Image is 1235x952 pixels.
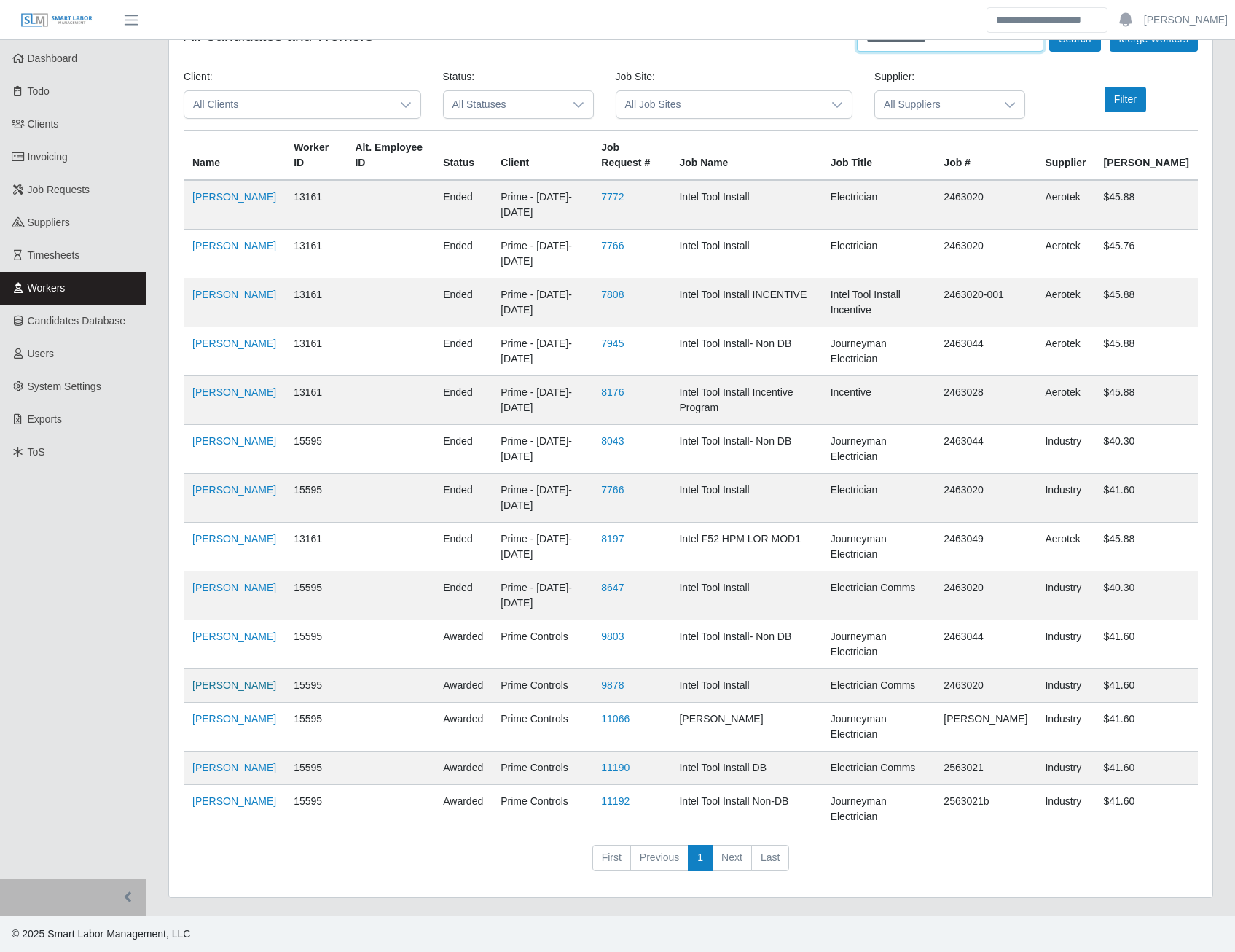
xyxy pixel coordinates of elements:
a: 7945 [601,338,624,349]
a: [PERSON_NAME] [192,533,276,545]
span: All Clients [184,91,391,118]
td: Intel Tool Install Incentive [822,278,936,327]
a: [PERSON_NAME] [192,762,276,773]
a: 8647 [601,582,624,593]
td: $41.60 [1095,752,1199,785]
td: Intel Tool Install INCENTIVE [670,278,821,327]
td: 2463020 [935,180,1036,230]
th: Job Title [822,131,936,181]
th: Client [492,131,592,181]
th: [PERSON_NAME] [1095,131,1199,181]
a: [PERSON_NAME] [1144,12,1228,28]
span: Clients [28,118,59,130]
td: 15595 [285,620,346,669]
img: SLM Logo [20,12,93,28]
td: ended [434,474,492,523]
td: ended [434,180,492,230]
td: Intel Tool Install Non-DB [670,785,821,834]
span: All Suppliers [875,91,995,118]
span: System Settings [28,381,101,392]
a: [PERSON_NAME] [192,582,276,593]
a: [PERSON_NAME] [192,386,276,398]
a: 9878 [601,679,624,691]
a: [PERSON_NAME] [192,338,276,349]
td: 13161 [285,230,346,278]
td: Aerotek [1036,523,1094,571]
span: Job Requests [28,184,90,195]
td: 2563021 [935,752,1036,785]
span: ToS [28,446,45,458]
a: 7766 [601,484,624,496]
td: $45.88 [1095,376,1199,425]
span: Exports [28,413,62,425]
td: Intel Tool Install [670,474,821,523]
td: Aerotek [1036,180,1094,230]
td: 2463020 [935,571,1036,620]
td: Prime - [DATE]-[DATE] [492,523,592,571]
td: Prime - [DATE]-[DATE] [492,327,592,376]
td: Intel Tool Install- Non DB [670,327,821,376]
td: Prime - [DATE]-[DATE] [492,474,592,523]
a: 11190 [601,762,630,773]
a: 8043 [601,435,624,447]
th: Alt. Employee ID [346,131,434,181]
td: 15595 [285,785,346,834]
label: Status: [443,69,475,85]
td: ended [434,230,492,278]
input: Search [987,7,1107,33]
td: Intel Tool Install [670,230,821,278]
td: Prime Controls [492,785,592,834]
td: Industry [1036,571,1094,620]
td: Intel Tool Install DB [670,752,821,785]
td: Prime - [DATE]-[DATE] [492,180,592,230]
td: 2563021b [935,785,1036,834]
td: Aerotek [1036,327,1094,376]
td: $41.60 [1095,703,1199,752]
td: Electrician [822,180,936,230]
td: Prime Controls [492,669,592,703]
a: 1 [688,845,713,871]
td: Intel Tool Install Incentive Program [670,376,821,425]
td: $40.30 [1095,425,1199,474]
td: ended [434,571,492,620]
td: 13161 [285,278,346,327]
a: [PERSON_NAME] [192,631,276,642]
a: [PERSON_NAME] [192,795,276,807]
td: 15595 [285,425,346,474]
td: 13161 [285,327,346,376]
a: [PERSON_NAME] [192,713,276,725]
span: © 2025 Smart Labor Management, LLC [12,928,190,940]
a: 11192 [601,795,630,807]
td: Industry [1036,669,1094,703]
td: 2463049 [935,523,1036,571]
td: Journeyman Electrician [822,327,936,376]
td: Prime Controls [492,752,592,785]
td: $41.60 [1095,669,1199,703]
td: 2463020-001 [935,278,1036,327]
td: 15595 [285,474,346,523]
td: $40.30 [1095,571,1199,620]
td: Industry [1036,425,1094,474]
button: Filter [1105,87,1146,112]
a: 7766 [601,240,624,251]
td: Electrician [822,474,936,523]
td: $41.60 [1095,474,1199,523]
a: [PERSON_NAME] [192,289,276,300]
a: 7772 [601,191,624,203]
td: ended [434,278,492,327]
span: All Job Sites [616,91,823,118]
td: Journeyman Electrician [822,523,936,571]
a: 9803 [601,631,624,642]
td: ended [434,376,492,425]
label: Supplier: [874,69,914,85]
label: Job Site: [616,69,655,85]
td: Journeyman Electrician [822,425,936,474]
th: Job Request # [592,131,670,181]
td: 15595 [285,669,346,703]
td: ended [434,523,492,571]
td: $45.76 [1095,230,1199,278]
td: Aerotek [1036,278,1094,327]
td: 2463044 [935,425,1036,474]
td: 2463044 [935,327,1036,376]
td: 2463044 [935,620,1036,669]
